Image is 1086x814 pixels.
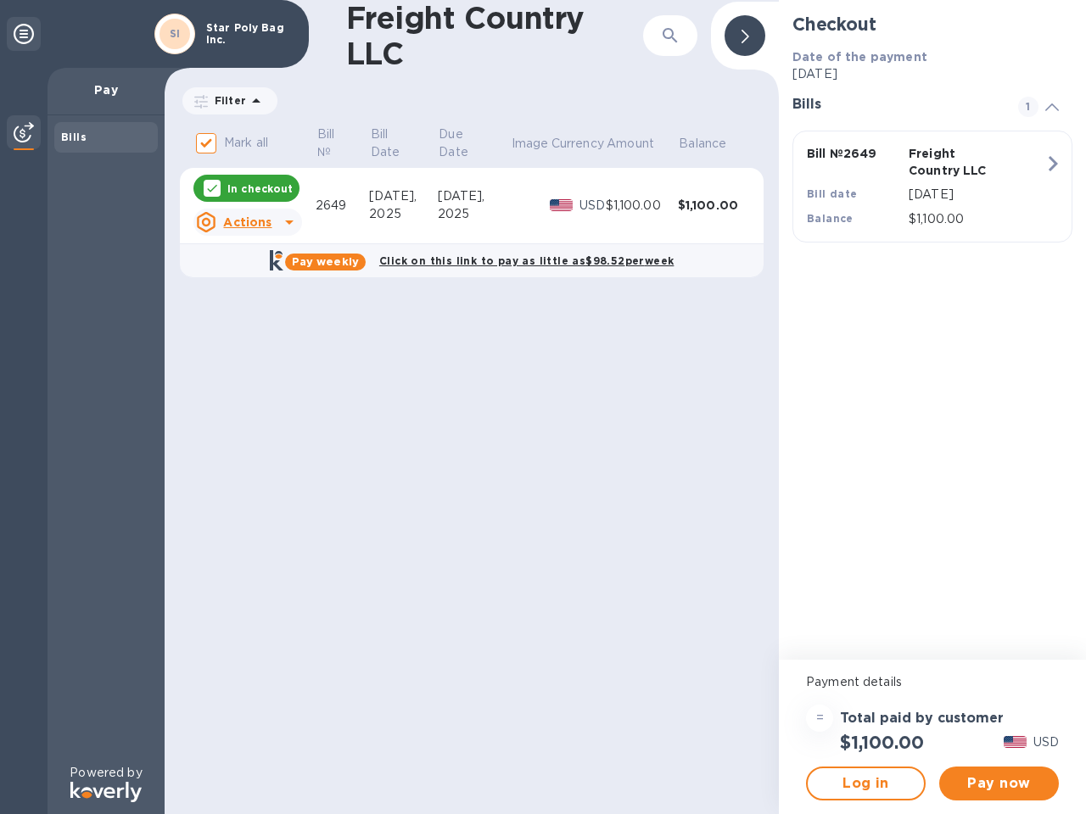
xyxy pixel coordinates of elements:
[821,773,910,794] span: Log in
[550,199,573,211] img: USD
[1033,733,1059,751] p: USD
[939,767,1059,800] button: Pay now
[792,50,927,64] b: Date of the payment
[208,93,246,108] p: Filter
[371,125,436,161] span: Bill Date
[1004,736,1027,748] img: USD
[227,181,293,196] p: In checkout
[369,205,437,223] div: 2025
[953,773,1045,794] span: Pay now
[678,197,750,214] div: $1,100.00
[792,97,998,113] h3: Bills
[909,186,1044,203] p: [DATE]
[439,125,486,161] p: Due Date
[807,187,858,200] b: Bill date
[206,22,291,46] p: Star Poly Bag Inc.
[438,205,510,223] div: 2025
[807,212,854,225] b: Balance
[840,732,923,753] h2: $1,100.00
[379,254,674,267] b: Click on this link to pay as little as $98.52 per week
[61,81,151,98] p: Pay
[223,215,271,229] u: Actions
[606,197,678,215] div: $1,100.00
[292,255,359,268] b: Pay weekly
[679,135,726,153] p: Balance
[316,197,369,215] div: 2649
[607,135,676,153] span: Amount
[70,764,142,782] p: Powered by
[369,187,437,205] div: [DATE],
[371,125,414,161] p: Bill Date
[792,131,1072,243] button: Bill №2649Freight Country LLCBill date[DATE]Balance$1,100.00
[61,131,87,143] b: Bills
[909,210,1044,228] p: $1,100.00
[70,782,142,802] img: Logo
[512,135,549,153] p: Image
[840,711,1004,727] h3: Total paid by customer
[170,27,181,40] b: SI
[792,14,1072,35] h2: Checkout
[224,134,268,152] p: Mark all
[792,65,1072,83] p: [DATE]
[579,197,606,215] p: USD
[679,135,748,153] span: Balance
[909,145,1004,179] p: Freight Country LLC
[806,705,833,732] div: =
[807,145,902,162] p: Bill № 2649
[317,125,368,161] span: Bill №
[1018,97,1038,117] span: 1
[806,767,926,800] button: Log in
[551,135,604,153] p: Currency
[317,125,346,161] p: Bill №
[806,673,1059,691] p: Payment details
[438,187,510,205] div: [DATE],
[439,125,508,161] span: Due Date
[607,135,654,153] p: Amount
